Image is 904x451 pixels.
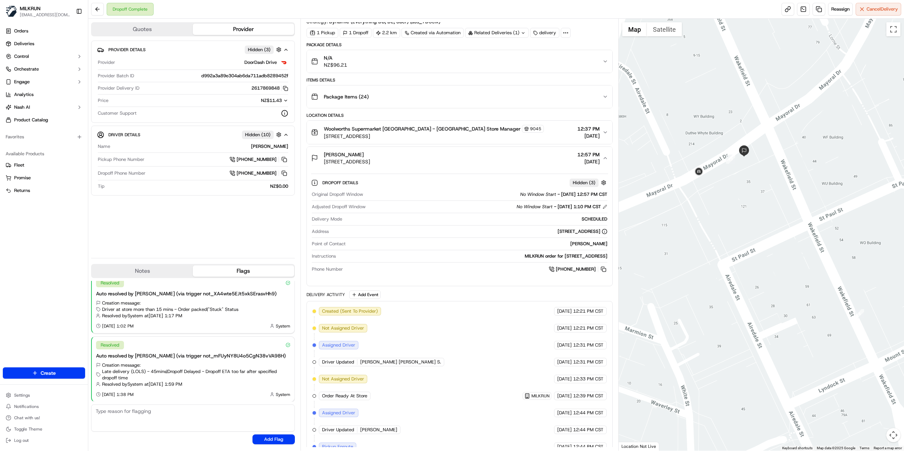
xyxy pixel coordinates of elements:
span: d992a3a89e304ab6da711adb8289452f [201,73,288,79]
span: [DATE] [577,132,600,139]
span: Pickup Enroute [322,444,353,450]
span: 12:31 PM CST [573,359,603,365]
span: Product Catalog [14,117,48,123]
span: [DATE] [557,376,572,382]
a: Product Catalog [3,114,85,126]
span: [DATE] [557,410,572,416]
div: 2.2 km [373,28,400,38]
span: 12:33 PM CST [573,376,603,382]
span: MILKRUN [531,393,549,399]
span: Cancel Delivery [867,6,898,12]
div: Delivery Activity [307,292,345,297]
span: Hidden ( 3 ) [573,180,595,186]
span: at [DATE] 1:59 PM [144,381,182,387]
span: Map data ©2025 Google [817,446,855,450]
button: Add Event [349,290,381,299]
span: Not Assigned Driver [322,376,364,382]
button: Create [3,367,85,379]
div: Location Not Live [619,442,659,451]
span: Point of Contact [312,241,346,247]
span: Orchestrate [14,66,39,72]
span: Customer Support [98,110,137,116]
div: 1 Dropoff [340,28,371,38]
span: Instructions [312,253,336,259]
span: Provider [98,59,115,66]
div: [PERSON_NAME] [113,143,288,150]
span: Driver at store more than 15 mins - Order packed | "Stuck" Status [102,306,238,313]
button: Keyboard shortcuts [782,446,813,451]
span: [PHONE_NUMBER] [237,170,276,176]
span: Analytics [14,91,34,98]
span: [STREET_ADDRESS] [324,158,370,165]
button: Returns [3,185,85,196]
span: 12:57 PM [577,151,600,158]
span: Woolworths Supermarket [GEOGRAPHIC_DATA] - [GEOGRAPHIC_DATA] Store Manager [324,125,521,132]
span: Settings [14,392,30,398]
span: Nash AI [14,104,30,110]
span: [DATE] [557,342,572,348]
span: NZ$96.21 [324,61,347,68]
button: 2617869848 [251,85,288,91]
button: Settings [3,390,85,400]
span: Adjusted Dropoff Window [312,204,365,210]
span: Driver Updated [322,427,354,433]
span: Provider Details [108,47,145,53]
div: Package Details [307,42,613,48]
span: Dropoff Phone Number [98,170,145,176]
div: Items Details [307,77,613,83]
a: Report a map error [874,446,902,450]
span: Provider Delivery ID [98,85,139,91]
span: Delivery Mode [312,216,342,222]
span: No Window Start [520,191,556,198]
span: NZ$11.43 [261,97,282,103]
a: Returns [6,187,82,194]
a: Promise [6,175,82,181]
a: Fleet [6,162,82,168]
div: 6 [855,309,864,318]
div: Resolved [96,341,124,349]
span: Assigned Driver [322,410,355,416]
button: Driver DetailsHidden (10) [97,129,289,140]
span: 12:44 PM CST [573,444,603,450]
span: Toggle Theme [14,426,42,432]
span: Hidden ( 10 ) [245,132,270,138]
button: [PHONE_NUMBER] [230,156,288,163]
button: Package Items (24) [307,85,612,108]
a: Analytics [3,89,85,100]
div: Available Products [3,148,85,160]
span: [DATE] [557,308,572,314]
div: [PERSON_NAME] [349,241,607,247]
span: Late delivery (LOLS) - 45mins | Dropoff Delayed - Dropoff ETA too far after specified dropoff time [102,368,290,381]
button: Orchestrate [3,64,85,75]
span: 12:44 PM CST [573,427,603,433]
span: 12:31 PM CST [573,342,603,348]
button: Notes [92,265,193,277]
a: [PHONE_NUMBER] [549,265,607,273]
span: [PERSON_NAME] [360,427,397,433]
span: System [276,323,290,329]
span: [DATE] [557,359,572,365]
span: Driver Updated [322,359,354,365]
span: Not Assigned Driver [322,325,364,331]
a: [PHONE_NUMBER] [230,169,288,177]
span: [DATE] [557,325,572,331]
button: Show satellite imagery [647,22,682,36]
button: Toggle Theme [3,424,85,434]
button: Quotes [92,24,193,35]
button: [EMAIL_ADDRESS][DOMAIN_NAME] [20,12,70,18]
button: CancelDelivery [856,3,901,16]
button: Map camera controls [886,428,900,442]
div: Auto resolved by [PERSON_NAME] (via trigger not_mFUyNY8U4o5CgN38vVA98H) [96,352,290,359]
span: DoorDash Drive [244,59,277,66]
button: Hidden (10) [242,130,283,139]
span: Package Items ( 24 ) [324,93,369,100]
span: Address [312,228,329,235]
button: Notifications [3,402,85,411]
div: MILKRUN order for [STREET_ADDRESS] [339,253,607,259]
span: Hidden ( 3 ) [248,47,270,53]
span: [PERSON_NAME] [324,151,364,158]
span: System [276,392,290,397]
span: [STREET_ADDRESS] [324,133,544,140]
span: at [DATE] 1:17 PM [144,313,182,319]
